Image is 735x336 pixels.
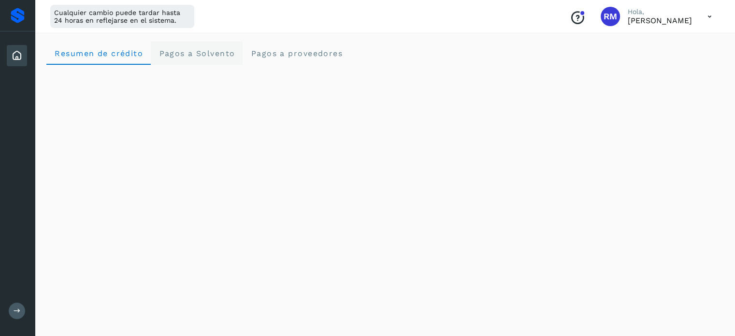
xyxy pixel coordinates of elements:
[159,49,235,58] span: Pagos a Solvento
[7,45,27,66] div: Inicio
[628,16,692,25] p: Rogelio Morales
[250,49,343,58] span: Pagos a proveedores
[628,8,692,16] p: Hola,
[50,5,194,28] div: Cualquier cambio puede tardar hasta 24 horas en reflejarse en el sistema.
[54,49,143,58] span: Resumen de crédito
